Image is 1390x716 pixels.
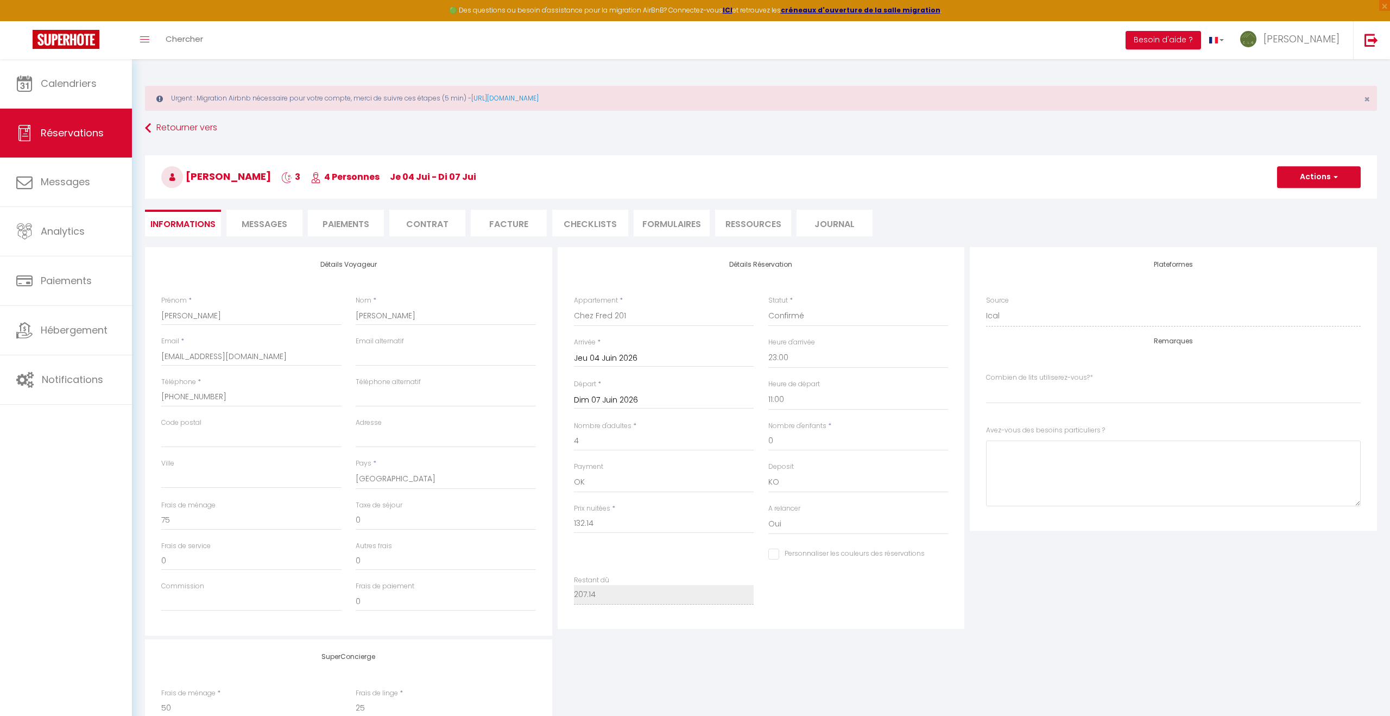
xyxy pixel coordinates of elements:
h4: Détails Voyageur [161,261,536,268]
span: Messages [41,175,90,189]
span: Calendriers [41,77,97,90]
a: Retourner vers [145,118,1377,138]
a: [URL][DOMAIN_NAME] [471,93,539,103]
label: Ville [161,459,174,469]
span: × [1364,92,1370,106]
a: ICI [723,5,732,15]
span: Notifications [42,373,103,386]
span: 4 Personnes [311,171,380,183]
label: Arrivée [574,337,596,348]
label: Combien de lits utiliserez-vous? [986,373,1093,383]
label: Prénom [161,296,187,306]
button: Close [1364,95,1370,104]
label: Email [161,336,179,347]
label: Payment [574,462,603,472]
label: Appartement [574,296,618,306]
span: je 04 Jui - di 07 Jui [390,171,476,183]
label: Adresse [356,418,382,428]
span: Chercher [166,33,203,45]
span: [PERSON_NAME] [161,169,271,183]
img: ... [1240,31,1256,47]
li: FORMULAIRES [634,210,710,236]
span: Paiements [41,274,92,287]
button: Actions [1277,166,1361,188]
a: ... [PERSON_NAME] [1232,21,1353,59]
h4: Remarques [986,337,1361,345]
label: Heure d'arrivée [768,337,815,348]
label: Statut [768,296,788,306]
h4: Détails Réservation [574,261,949,268]
li: CHECKLISTS [552,210,628,236]
span: [PERSON_NAME] [1263,32,1340,46]
span: Hébergement [41,323,108,337]
h4: Plateformes [986,261,1361,268]
label: Téléphone alternatif [356,377,421,387]
h4: SuperConcierge [161,653,536,661]
li: Facture [471,210,547,236]
label: Téléphone [161,377,196,387]
li: Journal [797,210,873,236]
label: Nom [356,296,371,306]
span: Analytics [41,224,85,238]
label: Taxe de séjour [356,500,402,511]
a: créneaux d'ouverture de la salle migration [781,5,940,15]
span: Messages [242,218,287,230]
label: Prix nuitées [574,504,610,514]
label: Avez-vous des besoins particuliers ? [986,425,1105,436]
label: Frais de service [161,541,211,551]
label: Code postal [161,418,201,428]
span: 3 [281,171,300,183]
img: Super Booking [33,30,99,49]
button: Besoin d'aide ? [1126,31,1201,49]
label: Restant dû [574,575,609,586]
span: Réservations [41,126,104,140]
label: Deposit [768,462,794,472]
label: Autres frais [356,541,392,551]
label: Nombre d'enfants [768,421,826,431]
label: Heure de départ [768,379,820,390]
label: Frais de linge [356,688,398,699]
div: Urgent : Migration Airbnb nécessaire pour votre compte, merci de suivre ces étapes (5 min) - [145,86,1377,111]
li: Informations [145,210,221,236]
a: Chercher [157,21,211,59]
li: Paiements [308,210,384,236]
label: Source [986,296,1009,306]
label: Nombre d'adultes [574,421,631,431]
label: Commission [161,581,204,592]
label: Frais de paiement [356,581,414,592]
img: logout [1364,33,1378,47]
li: Ressources [715,210,791,236]
label: Frais de ménage [161,500,216,511]
label: A relancer [768,504,800,514]
label: Pays [356,459,371,469]
label: Email alternatif [356,336,404,347]
label: Frais de ménage [161,688,216,699]
label: Départ [574,379,596,390]
li: Contrat [389,210,465,236]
